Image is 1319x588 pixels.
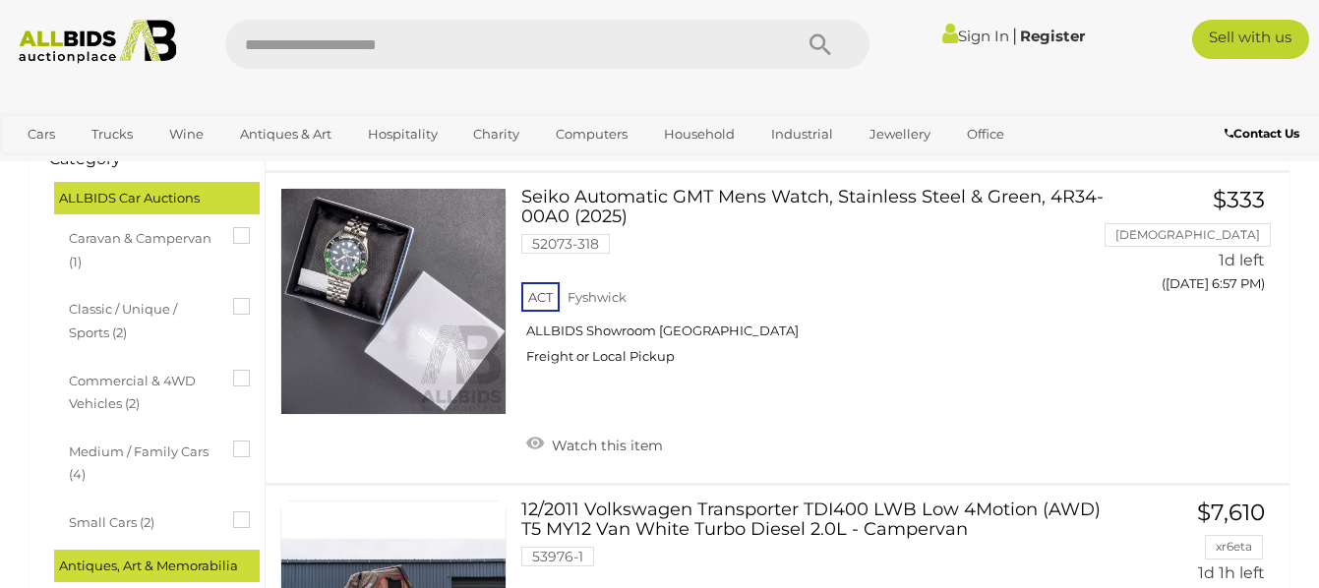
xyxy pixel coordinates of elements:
[79,118,146,150] a: Trucks
[758,118,846,150] a: Industrial
[651,118,748,150] a: Household
[460,118,532,150] a: Charity
[1105,223,1271,247] li: [DEMOGRAPHIC_DATA]
[156,118,216,150] a: Wine
[1134,188,1271,303] a: $333 [DEMOGRAPHIC_DATA] 1d left ([DATE] 6:57 PM)
[536,188,1104,380] a: Seiko Automatic GMT Mens Watch, Stainless Steel & Green, 4R34-00A0 (2025) 52073-318 ACT Fyshwick ...
[954,118,1017,150] a: Office
[1192,20,1309,59] a: Sell with us
[227,118,344,150] a: Antiques & Art
[543,118,640,150] a: Computers
[54,550,260,582] div: Antiques, Art & Memorabilia
[69,506,216,534] span: Small Cars (2)
[69,222,216,273] span: Caravan & Campervan (1)
[1020,27,1085,45] a: Register
[69,365,216,416] span: Commercial & 4WD Vehicles (2)
[10,20,186,64] img: Allbids.com.au
[857,118,943,150] a: Jewellery
[1197,499,1265,526] span: $7,610
[771,20,869,69] button: Search
[1225,126,1299,141] b: Contact Us
[49,150,208,168] h4: Category
[1213,186,1265,213] span: $333
[15,150,81,183] a: Sports
[1012,25,1017,46] span: |
[942,27,1009,45] a: Sign In
[69,436,216,487] span: Medium / Family Cars (4)
[521,429,668,458] a: Watch this item
[355,118,450,150] a: Hospitality
[1225,123,1304,145] a: Contact Us
[547,437,663,454] span: Watch this item
[54,182,260,214] div: ALLBIDS Car Auctions
[15,118,68,150] a: Cars
[69,293,216,344] span: Classic / Unique / Sports (2)
[91,150,257,183] a: [GEOGRAPHIC_DATA]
